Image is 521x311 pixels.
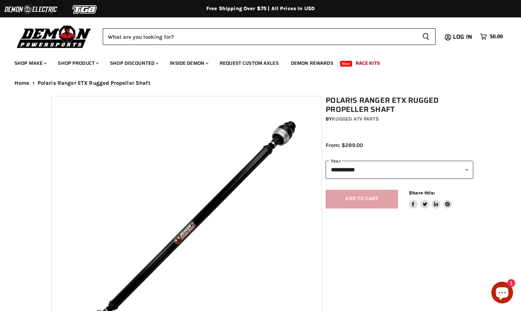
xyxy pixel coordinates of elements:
span: $0.00 [490,33,503,40]
span: From: $289.00 [326,142,363,148]
img: Demon Electric Logo 2 [4,3,58,16]
span: New! [340,61,352,67]
inbox-online-store-chat: Shopify online store chat [489,282,515,305]
a: Shop Product [52,56,103,71]
img: TGB Logo 2 [58,3,112,16]
button: Search [416,28,436,45]
a: Inside Demon [164,56,213,71]
a: Rugged ATV Parts [332,116,378,122]
img: Demon Powersports [14,24,94,49]
div: by [326,115,473,123]
ul: Main menu [9,53,501,71]
a: Request Custom Axles [214,56,284,71]
a: Race Kits [350,56,385,71]
a: Home [14,80,30,86]
span: Share this: [409,190,435,196]
a: $0.00 [476,31,507,42]
a: Shop Discounted [105,56,163,71]
a: Shop Make [9,56,51,71]
input: Search [103,28,416,45]
a: Demon Rewards [285,56,339,71]
select: year [326,161,473,178]
form: Product [103,28,436,45]
span: Polaris Ranger ETX Rugged Propeller Shaft [38,80,151,86]
a: Log in [450,34,476,40]
h1: Polaris Ranger ETX Rugged Propeller Shaft [326,96,473,114]
span: Log in [453,32,472,41]
aside: Share this: [409,190,452,209]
